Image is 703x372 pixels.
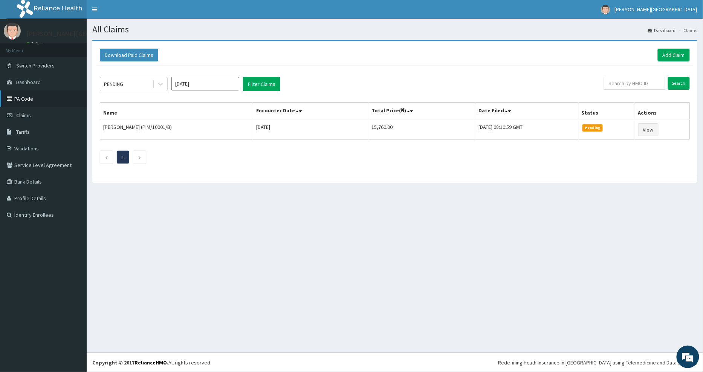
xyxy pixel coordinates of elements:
span: Tariffs [16,129,30,135]
a: Next page [138,154,141,161]
td: [DATE] [253,120,368,139]
th: Actions [635,103,690,120]
a: View [638,123,659,136]
p: [PERSON_NAME][GEOGRAPHIC_DATA] [26,31,138,37]
th: Date Filed [475,103,579,120]
button: Download Paid Claims [100,49,158,61]
th: Name [100,103,253,120]
span: [PERSON_NAME][GEOGRAPHIC_DATA] [615,6,697,13]
a: Dashboard [648,27,676,34]
a: Add Claim [658,49,690,61]
span: Pending [582,124,603,131]
a: Previous page [105,154,108,161]
a: Online [26,41,44,46]
th: Encounter Date [253,103,368,120]
td: [PERSON_NAME] (PIM/10001/B) [100,120,253,139]
strong: Copyright © 2017 . [92,359,168,366]
li: Claims [677,27,697,34]
div: Redefining Heath Insurance in [GEOGRAPHIC_DATA] using Telemedicine and Data Science! [498,359,697,366]
span: Dashboard [16,79,41,86]
a: Page 1 is your current page [122,154,124,161]
a: RelianceHMO [134,359,167,366]
div: PENDING [104,80,123,88]
th: Status [578,103,635,120]
footer: All rights reserved. [87,353,703,372]
img: User Image [4,23,21,40]
button: Filter Claims [243,77,280,91]
td: [DATE] 08:10:59 GMT [475,120,579,139]
img: User Image [601,5,610,14]
td: 15,760.00 [368,120,475,139]
input: Search [668,77,690,90]
input: Search by HMO ID [604,77,665,90]
h1: All Claims [92,24,697,34]
th: Total Price(₦) [368,103,475,120]
input: Select Month and Year [171,77,239,90]
span: Switch Providers [16,62,55,69]
span: Claims [16,112,31,119]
